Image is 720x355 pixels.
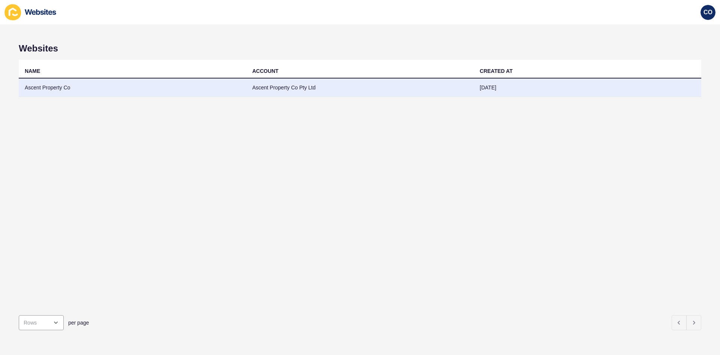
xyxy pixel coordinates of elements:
[19,43,701,54] h1: Websites
[703,9,712,16] span: CO
[246,79,474,97] td: Ascent Property Co Pty Ltd
[19,315,64,330] div: open menu
[68,319,89,326] span: per page
[474,79,701,97] td: [DATE]
[480,67,513,75] div: CREATED AT
[25,67,40,75] div: NAME
[19,79,246,97] td: Ascent Property Co
[252,67,279,75] div: ACCOUNT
